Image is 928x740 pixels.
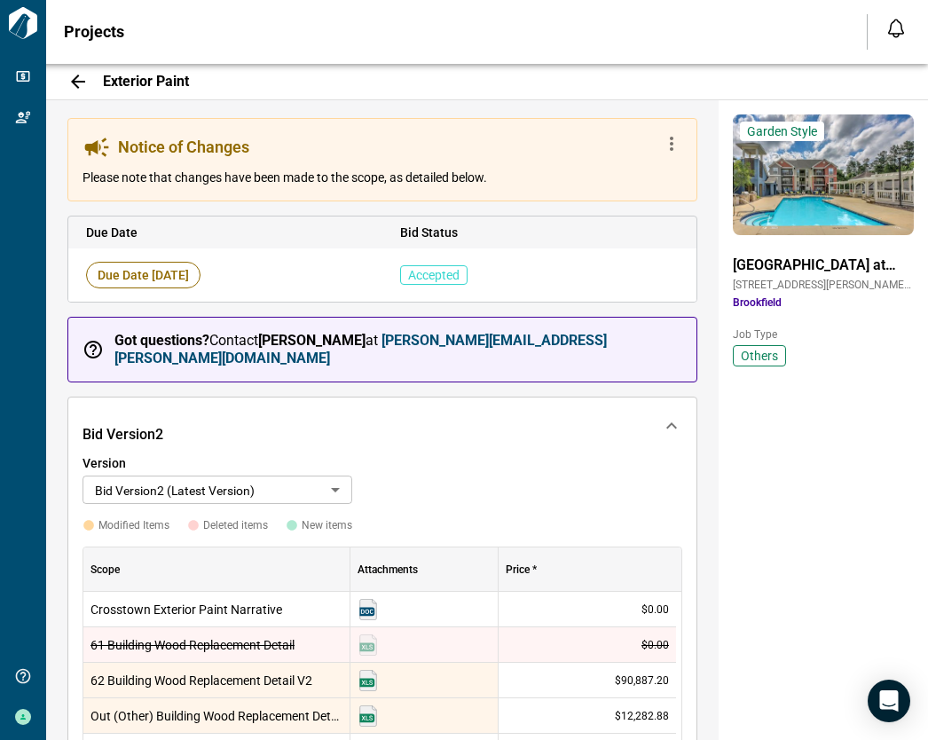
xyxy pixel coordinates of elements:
[86,224,365,241] span: Due Date
[114,332,209,349] strong: Got questions?
[114,332,682,367] span: Contact at
[90,707,342,725] span: Out (Other) Building Wood Replacement Detail V2
[358,705,379,727] img: Out Buildings Wood Replacement V2.xlsx
[103,73,189,91] span: Exterior Paint
[83,426,163,444] span: Bid Version 2
[358,563,418,577] span: Attachments
[68,398,696,454] div: Bid Version2
[118,138,249,156] span: Notice of Changes
[882,14,910,43] button: Open notification feed
[64,23,124,41] span: Projects
[86,262,201,288] span: Due Date [DATE]
[747,123,817,139] span: Garden Style
[358,599,379,620] img: Crosstown at Chapel Hill Ext. Paint Narrative.docx
[733,327,914,342] span: Job Type
[90,601,342,618] span: Crosstown Exterior Paint Narrative
[641,602,669,617] span: $0.00
[90,636,342,654] span: 61 Building Wood Replacement Detail
[258,332,366,349] strong: [PERSON_NAME]
[358,634,379,656] img: Buildings 61 Wood Replacement.xlsx
[499,547,676,592] div: Price *
[90,547,120,592] div: Scope
[400,224,679,241] span: Bid Status
[506,547,537,592] div: Price *
[358,670,379,691] img: Buildings 62 Wood Replacement V2.xlsx
[83,454,682,472] span: Version
[615,673,669,688] span: $90,887.20
[615,709,669,723] span: $12,282.88
[203,518,268,532] span: Deleted items
[98,518,169,532] span: Modified Items
[95,484,255,498] span: Bid Version 2 (Latest Version)
[868,680,910,722] div: Open Intercom Messenger
[741,347,778,365] span: Others
[114,332,607,366] a: [PERSON_NAME][EMAIL_ADDRESS][PERSON_NAME][DOMAIN_NAME]
[733,256,914,274] span: [GEOGRAPHIC_DATA] at [GEOGRAPHIC_DATA]
[90,672,342,689] span: 62 Building Wood Replacement Detail V2
[83,547,350,592] div: Scope
[641,638,669,652] span: $0.00
[733,114,914,235] img: property-asset
[733,295,914,310] span: Brookfield
[654,133,682,161] button: more
[400,265,468,285] span: Accepted
[302,518,352,532] span: New items
[733,278,914,292] span: [STREET_ADDRESS][PERSON_NAME] , [GEOGRAPHIC_DATA] , NC
[83,169,487,186] span: Please note that changes have been made to the scope, as detailed below.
